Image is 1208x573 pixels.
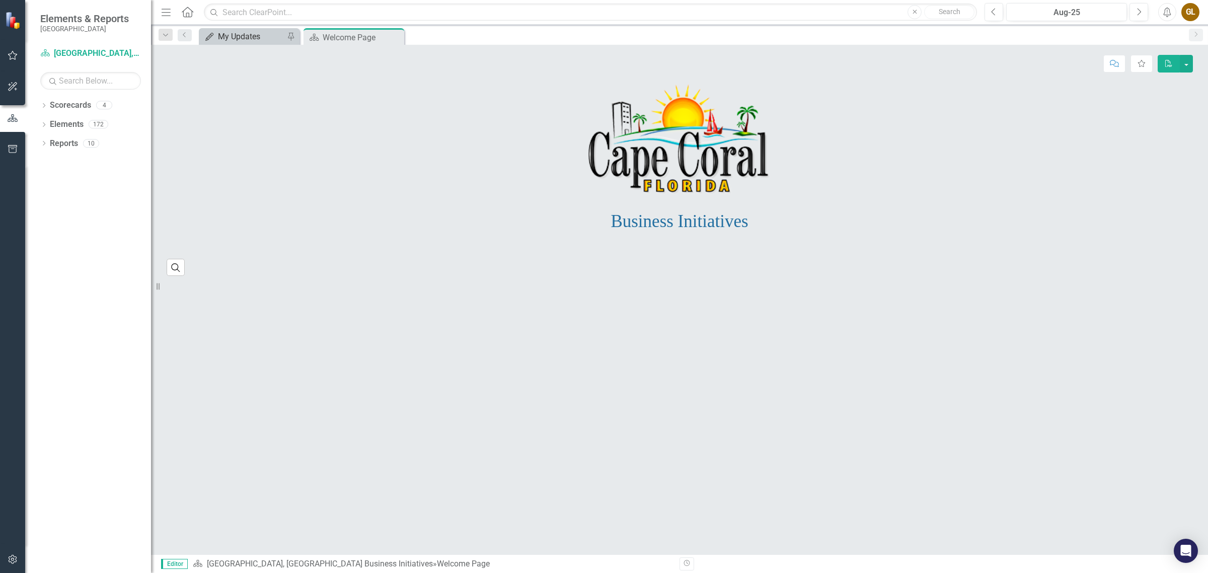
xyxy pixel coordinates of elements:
div: Welcome Page [323,31,402,44]
span: Editor [161,559,188,569]
a: My Updates [201,30,284,43]
a: Scorecards [50,100,91,111]
span: Business Initiatives [611,211,748,231]
div: Aug-25 [1010,7,1123,19]
button: Search [924,5,974,19]
span: Elements & Reports [40,13,129,25]
button: Aug-25 [1006,3,1127,21]
input: Search ClearPoint... [204,4,977,21]
small: [GEOGRAPHIC_DATA] [40,25,129,33]
a: Reports [50,138,78,150]
div: 4 [96,101,112,110]
div: 172 [89,120,108,129]
button: GL [1181,3,1199,21]
div: Open Intercom Messenger [1174,539,1198,563]
input: Search Below... [40,72,141,90]
a: [GEOGRAPHIC_DATA], [GEOGRAPHIC_DATA] Business Initiatives [40,48,141,59]
div: My Updates [218,30,284,43]
div: 10 [83,139,99,148]
a: Elements [50,119,84,130]
div: » [193,558,672,570]
a: [GEOGRAPHIC_DATA], [GEOGRAPHIC_DATA] Business Initiatives [207,559,433,568]
span: Search [939,8,960,16]
img: ClearPoint Strategy [5,12,23,29]
img: Cape Coral, FL -- Logo [588,83,772,196]
div: Welcome Page [437,559,490,568]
